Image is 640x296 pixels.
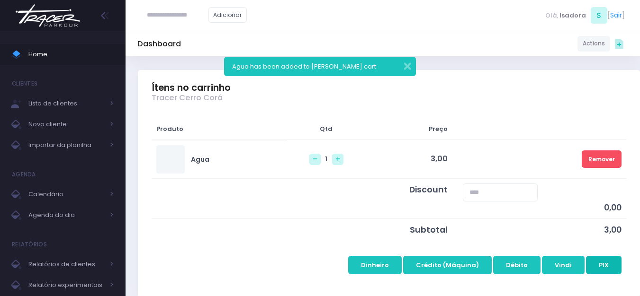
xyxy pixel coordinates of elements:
[610,10,622,20] a: Sair
[366,118,452,140] th: Preço
[28,279,104,291] span: Relatório experimentais
[28,258,104,270] span: Relatórios de clientes
[152,93,223,103] span: Tracer Cerro Corá
[28,118,104,131] span: Novo cliente
[366,178,452,218] td: Discount
[191,155,209,165] a: Agua
[12,165,36,184] h4: Agenda
[287,118,366,140] th: Qtd
[28,209,104,221] span: Agenda do dia
[152,118,287,140] th: Produto
[493,256,541,274] button: Débito
[545,11,558,20] span: Olá,
[452,218,626,240] td: 3,00
[586,256,622,274] button: PIX
[452,178,626,218] td: 0,00
[152,82,231,93] span: Ítens no carrinho
[12,235,47,254] h4: Relatórios
[541,5,628,26] div: [ ]
[137,39,181,49] h5: Dashboard
[366,218,452,240] td: Subtotal
[348,256,402,274] button: Dinheiro
[559,11,586,20] span: Isadora
[325,154,327,163] span: 1
[366,140,452,179] td: 3,00
[28,97,104,110] span: Lista de clientes
[28,48,114,61] span: Home
[12,74,37,93] h4: Clientes
[28,139,104,151] span: Importar da planilha
[403,256,492,274] button: Crédito (Máquina)
[577,36,610,52] a: Actions
[591,7,607,24] span: S
[28,188,104,200] span: Calendário
[232,62,376,71] span: Agua has been added to [PERSON_NAME] cart
[542,256,585,274] button: Vindi
[208,7,247,23] a: Adicionar
[582,150,622,168] a: Remover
